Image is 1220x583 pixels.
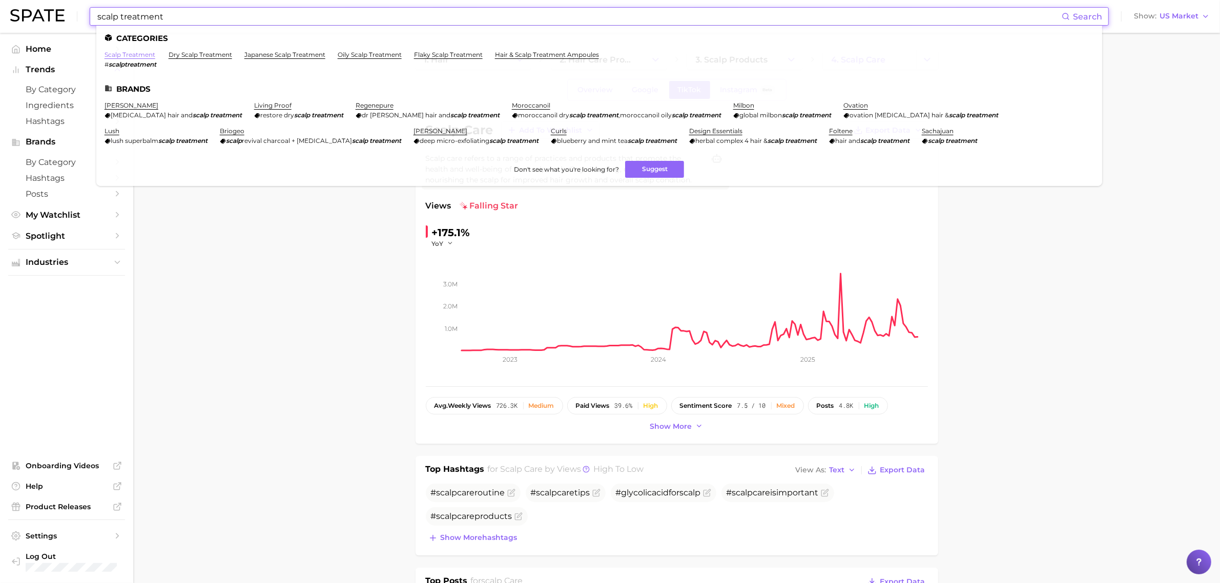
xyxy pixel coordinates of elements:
[732,488,753,497] span: scalp
[703,489,711,497] button: Flag as miscategorized or irrelevant
[645,137,677,144] em: treatment
[242,137,352,144] span: revival charcoal + [MEDICAL_DATA]
[8,113,125,129] a: Hashtags
[1073,12,1102,22] span: Search
[489,137,505,144] em: scalp
[753,488,771,497] span: care
[821,489,829,497] button: Flag as miscategorized or irrelevant
[782,111,798,119] em: scalp
[487,463,644,477] h2: for by Views
[105,60,109,68] span: #
[26,173,108,183] span: Hashtags
[1160,13,1198,19] span: US Market
[512,101,550,109] a: moroccanoil
[441,533,518,542] span: Show more hashtags
[8,41,125,57] a: Home
[8,499,125,514] a: Product Releases
[695,137,768,144] span: herbal complex 4 hair &
[468,111,500,119] em: treatment
[793,464,859,477] button: View AsText
[26,116,108,126] span: Hashtags
[529,402,554,409] div: Medium
[8,81,125,97] a: by Category
[158,137,174,144] em: scalp
[557,488,575,497] span: care
[8,134,125,150] button: Brands
[648,420,706,433] button: Show more
[26,157,108,167] span: by Category
[8,154,125,170] a: by Category
[111,111,193,119] span: [MEDICAL_DATA] hair and
[865,463,927,477] button: Export Data
[497,402,518,409] span: 726.3k
[26,461,108,470] span: Onboarding Videos
[615,402,633,409] span: 39.6%
[495,51,599,58] a: hair & scalp treatment ampoules
[244,51,325,58] a: japanese scalp treatment
[864,402,879,409] div: High
[294,111,310,119] em: scalp
[420,137,489,144] span: deep micro-exfoliating
[576,402,610,409] span: paid views
[26,502,108,511] span: Product Releases
[260,111,294,119] span: restore dry
[651,356,666,363] tspan: 2024
[567,397,667,414] button: paid views39.6%High
[966,111,998,119] em: treatment
[458,488,475,497] span: care
[8,255,125,270] button: Industries
[518,111,569,119] span: moroccanoil dry
[733,101,754,109] a: milbon
[445,324,458,332] tspan: 1.0m
[768,137,783,144] em: scalp
[26,210,108,220] span: My Watchlist
[426,397,563,414] button: avg.weekly views726.3kMedium
[338,51,402,58] a: oily scalp treatment
[835,137,860,144] span: hair and
[839,402,854,409] span: 4.8k
[435,402,448,409] abbr: average
[8,228,125,244] a: Spotlight
[193,111,209,119] em: scalp
[922,127,954,135] a: sachajuan
[8,207,125,223] a: My Watchlist
[507,489,515,497] button: Flag as miscategorized or irrelevant
[817,402,834,409] span: posts
[737,402,766,409] span: 7.5 / 10
[26,258,108,267] span: Industries
[431,488,505,497] span: # routine
[672,111,688,119] em: scalp
[450,111,466,119] em: scalp
[254,101,292,109] a: living proof
[10,9,65,22] img: SPATE
[105,34,1094,43] li: Categories
[105,85,1094,93] li: Brands
[514,165,619,173] span: Don't see what you're looking for?
[426,531,520,545] button: Show morehashtags
[26,231,108,241] span: Spotlight
[414,51,483,58] a: flaky scalp treatment
[680,402,732,409] span: sentiment score
[8,97,125,113] a: Ingredients
[458,511,475,521] span: care
[443,302,458,310] tspan: 2.0m
[105,51,155,58] a: scalp treatment
[413,127,467,135] a: [PERSON_NAME]
[843,101,868,109] a: ovation
[437,488,458,497] span: scalp
[432,239,454,248] button: YoY
[512,111,721,119] div: ,
[514,512,523,520] button: Flag as miscategorized or irrelevant
[1131,10,1212,23] button: ShowUS Market
[625,161,684,178] button: Suggest
[26,531,108,540] span: Settings
[536,488,557,497] span: scalp
[587,111,618,119] em: treatment
[8,186,125,202] a: Posts
[220,127,244,135] a: briogeo
[1134,13,1156,19] span: Show
[727,488,819,497] span: # isimportant
[26,85,108,94] span: by Category
[437,511,458,521] span: scalp
[460,200,519,212] span: falling star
